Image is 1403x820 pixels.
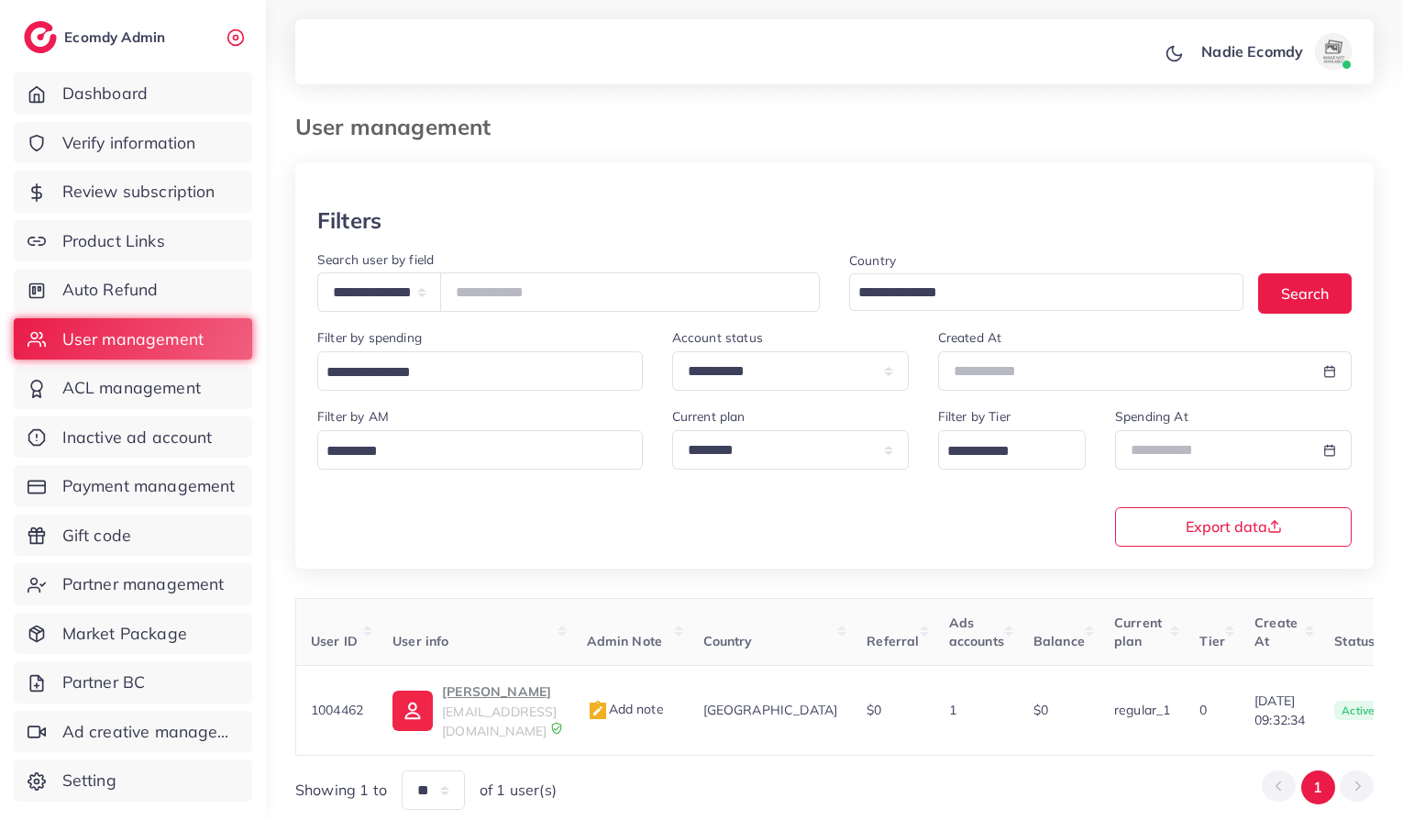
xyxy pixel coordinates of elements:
[1115,407,1188,426] label: Spending At
[849,251,896,270] label: Country
[24,21,170,53] a: logoEcomdy Admin
[320,438,619,466] input: Search for option
[1033,702,1048,718] span: $0
[1258,273,1352,313] button: Search
[14,122,252,164] a: Verify information
[62,229,165,253] span: Product Links
[1199,633,1225,649] span: Tier
[320,359,619,387] input: Search for option
[62,180,215,204] span: Review subscription
[672,407,746,426] label: Current plan
[14,613,252,655] a: Market Package
[14,220,252,262] a: Product Links
[62,524,131,548] span: Gift code
[14,661,252,704] a: Partner BC
[852,279,1220,307] input: Search for option
[14,563,252,605] a: Partner management
[14,515,252,557] a: Gift code
[62,572,225,596] span: Partner management
[62,426,213,449] span: Inactive ad account
[938,407,1011,426] label: Filter by Tier
[64,28,170,46] h2: Ecomdy Admin
[1254,615,1298,649] span: Create At
[1315,33,1352,70] img: avatar
[442,681,557,703] p: [PERSON_NAME]
[1334,701,1382,721] span: active
[317,430,643,470] div: Search for option
[62,474,236,498] span: Payment management
[867,633,919,649] span: Referral
[317,207,381,234] h3: Filters
[392,633,448,649] span: User info
[62,278,159,302] span: Auto Refund
[317,407,389,426] label: Filter by AM
[1262,770,1374,804] ul: Pagination
[392,691,433,731] img: ic-user-info.36bf1079.svg
[1191,33,1359,70] a: Nadie Ecomdyavatar
[62,622,187,646] span: Market Package
[14,367,252,409] a: ACL management
[1334,633,1375,649] span: Status
[62,82,148,105] span: Dashboard
[62,769,116,792] span: Setting
[849,273,1243,311] div: Search for option
[949,615,1004,649] span: Ads accounts
[14,269,252,311] a: Auto Refund
[941,438,1062,466] input: Search for option
[703,633,753,649] span: Country
[672,328,763,347] label: Account status
[295,780,387,801] span: Showing 1 to
[587,633,663,649] span: Admin Note
[14,171,252,213] a: Review subscription
[295,114,505,140] h3: User management
[867,702,881,718] span: $0
[1301,770,1335,804] button: Go to page 1
[587,701,664,717] span: Add note
[703,702,838,718] span: [GEOGRAPHIC_DATA]
[938,430,1086,470] div: Search for option
[442,704,557,738] span: [EMAIL_ADDRESS][DOMAIN_NAME]
[14,759,252,802] a: Setting
[1114,615,1162,649] span: Current plan
[62,720,238,744] span: Ad creative management
[62,327,204,351] span: User management
[311,633,358,649] span: User ID
[550,722,563,735] img: 9CAL8B2pu8EFxCJHYAAAAldEVYdGRhdGU6Y3JlYXRlADIwMjItMTItMDlUMDQ6NTg6MzkrMDA6MDBXSlgLAAAAJXRFWHRkYXR...
[1254,692,1305,729] span: [DATE] 09:32:34
[949,702,956,718] span: 1
[317,351,643,391] div: Search for option
[587,700,609,722] img: admin_note.cdd0b510.svg
[14,711,252,753] a: Ad creative management
[1186,519,1282,534] span: Export data
[14,318,252,360] a: User management
[14,72,252,115] a: Dashboard
[1199,702,1207,718] span: 0
[317,328,422,347] label: Filter by spending
[317,250,434,269] label: Search user by field
[1114,702,1170,718] span: regular_1
[1115,507,1352,547] button: Export data
[311,702,363,718] span: 1004462
[1033,633,1085,649] span: Balance
[938,328,1002,347] label: Created At
[62,670,146,694] span: Partner BC
[1201,40,1303,62] p: Nadie Ecomdy
[392,681,557,740] a: [PERSON_NAME][EMAIL_ADDRESS][DOMAIN_NAME]
[62,376,201,400] span: ACL management
[480,780,557,801] span: of 1 user(s)
[24,21,57,53] img: logo
[14,416,252,459] a: Inactive ad account
[14,465,252,507] a: Payment management
[62,131,196,155] span: Verify information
